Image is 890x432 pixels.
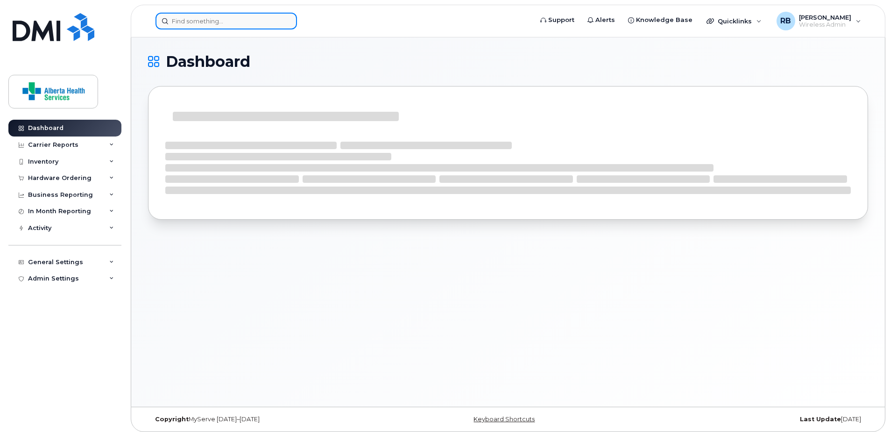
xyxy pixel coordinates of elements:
span: Dashboard [166,55,250,69]
div: [DATE] [628,416,868,423]
strong: Copyright [155,416,189,423]
div: MyServe [DATE]–[DATE] [148,416,388,423]
strong: Last Update [800,416,841,423]
a: Keyboard Shortcuts [473,416,535,423]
